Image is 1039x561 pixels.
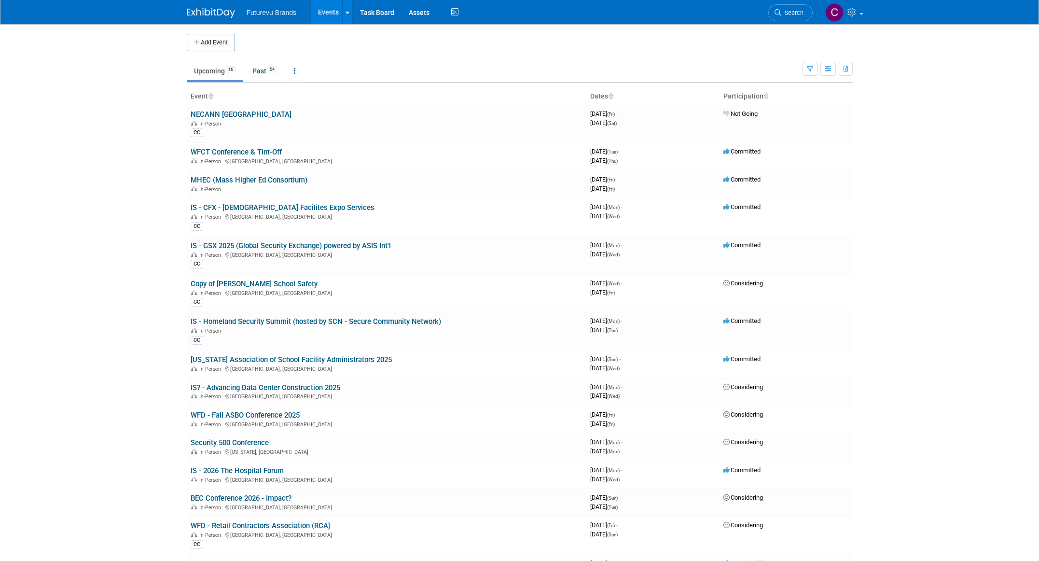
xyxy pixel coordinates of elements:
[607,112,615,117] span: (Fri)
[590,531,618,538] span: [DATE]
[621,317,623,324] span: -
[191,176,307,184] a: MHEC (Mass Higher Ed Consortium)
[590,251,620,258] span: [DATE]
[607,523,615,528] span: (Fri)
[607,440,620,445] span: (Mon)
[608,92,613,100] a: Sort by Start Date
[590,438,623,446] span: [DATE]
[191,494,291,503] a: BEC Conference 2026 - Impact?
[191,110,291,119] a: NECANN [GEOGRAPHIC_DATA]
[225,66,236,73] span: 16
[191,203,374,212] a: IS - CFX - [DEMOGRAPHIC_DATA] Facilites Expo Services
[607,205,620,210] span: (Mon)
[607,366,620,371] span: (Wed)
[191,158,197,163] img: In-Person Event
[781,9,803,16] span: Search
[607,477,620,482] span: (Wed)
[607,121,617,126] span: (Sat)
[723,148,761,155] span: Committed
[191,251,582,258] div: [GEOGRAPHIC_DATA], [GEOGRAPHIC_DATA]
[187,8,235,18] img: ExhibitDay
[590,448,620,455] span: [DATE]
[191,466,284,475] a: IS - 2026 The Hospital Forum
[199,421,224,428] span: In-Person
[607,357,618,362] span: (Sun)
[191,290,197,295] img: In-Person Event
[199,505,224,511] span: In-Person
[607,319,620,324] span: (Mon)
[586,88,720,105] th: Dates
[590,411,618,418] span: [DATE]
[621,280,623,287] span: -
[619,148,621,155] span: -
[723,241,761,249] span: Committed
[590,392,620,399] span: [DATE]
[191,121,197,126] img: In-Person Event
[191,448,582,455] div: [US_STATE], [GEOGRAPHIC_DATA]
[191,383,340,392] a: IS? - Advancing Data Center Construction 2025
[187,88,586,105] th: Event
[723,317,761,324] span: Committed
[607,468,620,473] span: (Mon)
[191,521,331,530] a: WFD - Retail Contractors Association (RCA)
[621,203,623,210] span: -
[590,280,623,287] span: [DATE]
[590,326,618,334] span: [DATE]
[199,252,224,258] span: In-Person
[247,9,297,16] span: Futurevu Brands
[191,531,582,538] div: [GEOGRAPHIC_DATA], [GEOGRAPHIC_DATA]
[191,392,582,400] div: [GEOGRAPHIC_DATA], [GEOGRAPHIC_DATA]
[187,34,235,51] button: Add Event
[191,336,203,345] div: CC
[191,355,392,364] a: [US_STATE] Association of School Facility Administrators 2025
[616,110,618,117] span: -
[723,280,763,287] span: Considering
[607,281,620,286] span: (Wed)
[199,214,224,220] span: In-Person
[723,438,763,446] span: Considering
[720,88,853,105] th: Participation
[616,521,618,529] span: -
[187,62,243,80] a: Upcoming16
[619,494,621,501] span: -
[590,383,623,391] span: [DATE]
[763,92,768,100] a: Sort by Participation Type
[191,393,197,398] img: In-Person Event
[199,477,224,483] span: In-Person
[590,119,617,126] span: [DATE]
[191,128,203,137] div: CC
[590,420,615,427] span: [DATE]
[191,260,203,268] div: CC
[199,290,224,296] span: In-Person
[191,503,582,511] div: [GEOGRAPHIC_DATA], [GEOGRAPHIC_DATA]
[245,62,285,80] a: Past54
[191,280,318,288] a: Copy of [PERSON_NAME] School Safety
[607,421,615,427] span: (Fri)
[825,3,844,22] img: CHERYL CLOWES
[723,521,763,529] span: Considering
[723,203,761,210] span: Committed
[768,4,813,21] a: Search
[607,243,620,248] span: (Mon)
[191,328,197,333] img: In-Person Event
[191,186,197,191] img: In-Person Event
[607,328,618,333] span: (Thu)
[607,505,618,510] span: (Tue)
[191,241,391,250] a: IS - GSX 2025 (Global Security Exchange) powered by ASIS Int'l
[191,540,203,549] div: CC
[590,521,618,529] span: [DATE]
[590,503,618,510] span: [DATE]
[191,505,197,509] img: In-Person Event
[590,212,620,220] span: [DATE]
[723,383,763,391] span: Considering
[621,466,623,474] span: -
[590,110,618,117] span: [DATE]
[607,393,620,399] span: (Wed)
[199,186,224,193] span: In-Person
[607,532,618,537] span: (Sun)
[199,121,224,127] span: In-Person
[723,411,763,418] span: Considering
[191,476,582,483] div: [GEOGRAPHIC_DATA], [GEOGRAPHIC_DATA]
[191,366,197,371] img: In-Person Event
[607,177,615,182] span: (Fri)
